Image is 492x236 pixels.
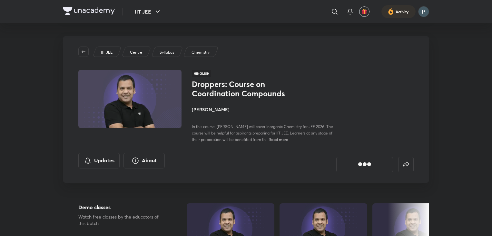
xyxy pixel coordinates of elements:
[159,49,175,55] a: Syllabus
[63,7,115,16] a: Company Logo
[192,124,333,142] span: In this course, [PERSON_NAME] will cover Inorganic Chemistry for JEE 2026. The course will be hel...
[192,49,210,55] p: Chemistry
[398,157,414,172] button: false
[131,5,165,18] button: IIT JEE
[192,106,336,113] h4: [PERSON_NAME]
[336,157,393,172] button: [object Object]
[100,49,114,55] a: IIT JEE
[77,69,182,129] img: Thumbnail
[129,49,143,55] a: Centre
[78,214,166,227] p: Watch free classes by the educators of this batch
[160,49,174,55] p: Syllabus
[191,49,211,55] a: Chemistry
[269,137,288,142] span: Read more
[123,153,165,168] button: About
[78,203,166,211] h5: Demo classes
[388,8,394,16] img: activity
[101,49,113,55] p: IIT JEE
[130,49,142,55] p: Centre
[63,7,115,15] img: Company Logo
[359,6,369,17] button: avatar
[192,70,211,77] span: Hinglish
[78,153,120,168] button: Updates
[361,9,367,15] img: avatar
[192,80,297,98] h1: Droppers: Course on Coordination Compounds
[418,6,429,17] img: Payal Kumari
